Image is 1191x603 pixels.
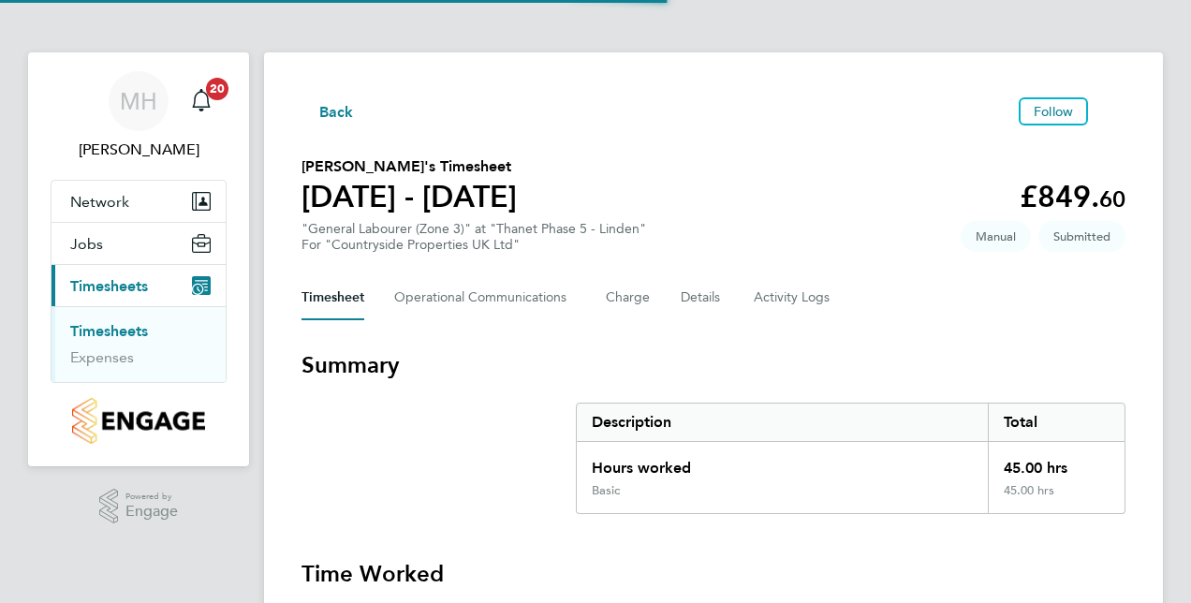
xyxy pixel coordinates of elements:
[125,489,178,505] span: Powered by
[592,483,620,498] div: Basic
[51,306,226,382] div: Timesheets
[51,139,227,161] span: Matt Hugo
[70,235,103,253] span: Jobs
[125,504,178,520] span: Engage
[576,403,1125,514] div: Summary
[51,71,227,161] a: MH[PERSON_NAME]
[120,89,157,113] span: MH
[577,442,988,483] div: Hours worked
[301,99,354,123] button: Back
[301,221,646,253] div: "General Labourer (Zone 3)" at "Thanet Phase 5 - Linden"
[1038,221,1125,252] span: This timesheet is Submitted.
[681,275,724,320] button: Details
[961,221,1031,252] span: This timesheet was manually created.
[70,277,148,295] span: Timesheets
[99,489,179,524] a: Powered byEngage
[577,404,988,441] div: Description
[1034,103,1073,120] span: Follow
[301,350,1125,380] h3: Summary
[1099,185,1125,213] span: 60
[28,52,249,466] nav: Main navigation
[1019,97,1088,125] button: Follow
[183,71,220,131] a: 20
[51,265,226,306] button: Timesheets
[394,275,576,320] button: Operational Communications
[70,322,148,340] a: Timesheets
[1020,179,1125,214] app-decimal: £849.
[206,78,228,100] span: 20
[988,404,1125,441] div: Total
[301,559,1125,589] h3: Time Worked
[301,155,517,178] h2: [PERSON_NAME]'s Timesheet
[70,348,134,366] a: Expenses
[319,101,354,124] span: Back
[988,442,1125,483] div: 45.00 hrs
[70,193,129,211] span: Network
[1095,107,1125,116] button: Timesheets Menu
[606,275,651,320] button: Charge
[72,398,204,444] img: countryside-properties-logo-retina.png
[51,398,227,444] a: Go to home page
[301,237,646,253] div: For "Countryside Properties UK Ltd"
[51,181,226,222] button: Network
[51,223,226,264] button: Jobs
[988,483,1125,513] div: 45.00 hrs
[301,178,517,215] h1: [DATE] - [DATE]
[301,275,364,320] button: Timesheet
[754,275,832,320] button: Activity Logs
